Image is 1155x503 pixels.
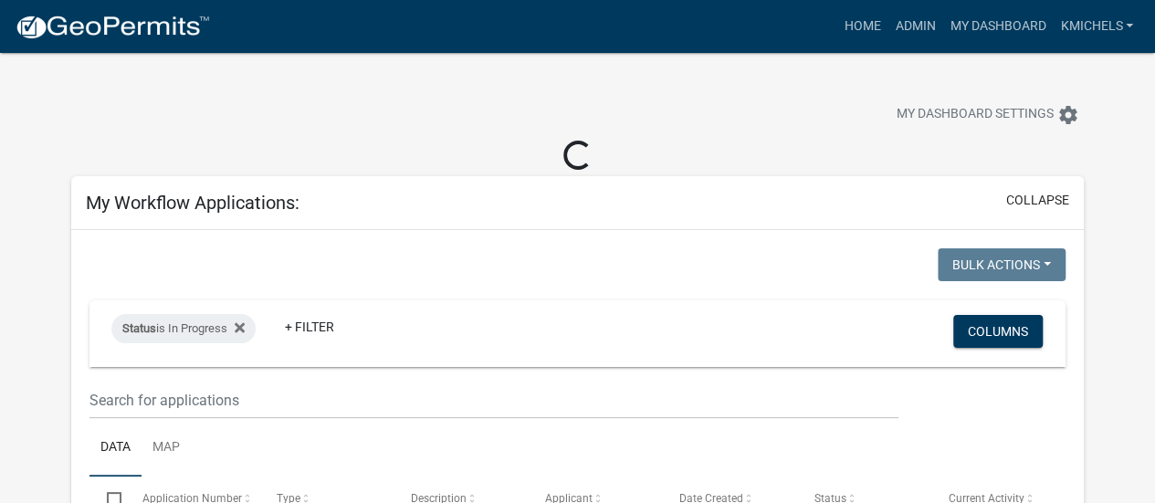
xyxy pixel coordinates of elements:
button: collapse [1006,191,1069,210]
button: My Dashboard Settingssettings [882,97,1094,132]
span: Status [122,321,156,335]
div: is In Progress [111,314,256,343]
a: Home [836,9,887,44]
span: My Dashboard Settings [897,104,1054,126]
a: KMichels [1053,9,1140,44]
a: Map [142,419,191,477]
a: My Dashboard [942,9,1053,44]
button: Columns [953,315,1043,348]
h5: My Workflow Applications: [86,192,299,214]
a: Admin [887,9,942,44]
i: settings [1057,104,1079,126]
input: Search for applications [89,382,898,419]
button: Bulk Actions [938,248,1066,281]
a: Data [89,419,142,477]
a: + Filter [270,310,349,343]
